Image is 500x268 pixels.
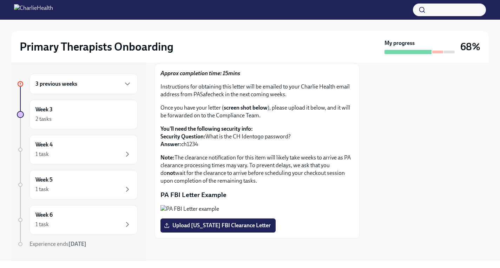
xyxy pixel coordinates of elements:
[35,221,49,228] div: 1 task
[160,218,276,233] label: Upload [US_STATE] FBI Clearance Letter
[224,104,268,111] strong: screen shot below
[35,106,53,113] h6: Week 3
[160,125,253,132] strong: You'll need the following security info:
[160,205,354,213] button: Zoom image
[165,222,271,229] span: Upload [US_STATE] FBI Clearance Letter
[167,170,175,176] strong: not
[160,70,240,77] strong: Approx completion time: 15mins
[35,141,53,149] h6: Week 4
[29,241,86,247] span: Experience ends
[460,40,480,53] h3: 68%
[160,133,205,140] strong: Security Question:
[17,170,138,200] a: Week 51 task
[160,125,354,148] p: What is the CH Identogo password? ch1234
[35,176,53,184] h6: Week 5
[160,104,354,119] p: Once you have your letter ( ), please upload it below, and it will be forwarded on to the Complia...
[35,185,49,193] div: 1 task
[35,115,52,123] div: 2 tasks
[17,205,138,235] a: Week 61 task
[68,241,86,247] strong: [DATE]
[17,135,138,164] a: Week 41 task
[14,4,53,15] img: CharlieHealth
[160,154,354,185] p: The clearance notification for this item will likely take weeks to arrive as PA clearance process...
[160,154,175,161] strong: Note:
[20,40,173,54] h2: Primary Therapists Onboarding
[160,141,181,148] strong: Answer:
[17,100,138,129] a: Week 32 tasks
[160,190,354,200] p: PA FBI Letter Example
[35,150,49,158] div: 1 task
[384,39,415,47] strong: My progress
[35,211,53,219] h6: Week 6
[29,74,138,94] div: 3 previous weeks
[35,80,77,88] h6: 3 previous weeks
[160,83,354,98] p: Instructions for obtaining this letter will be emailed to your Charlie Health email address from ...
